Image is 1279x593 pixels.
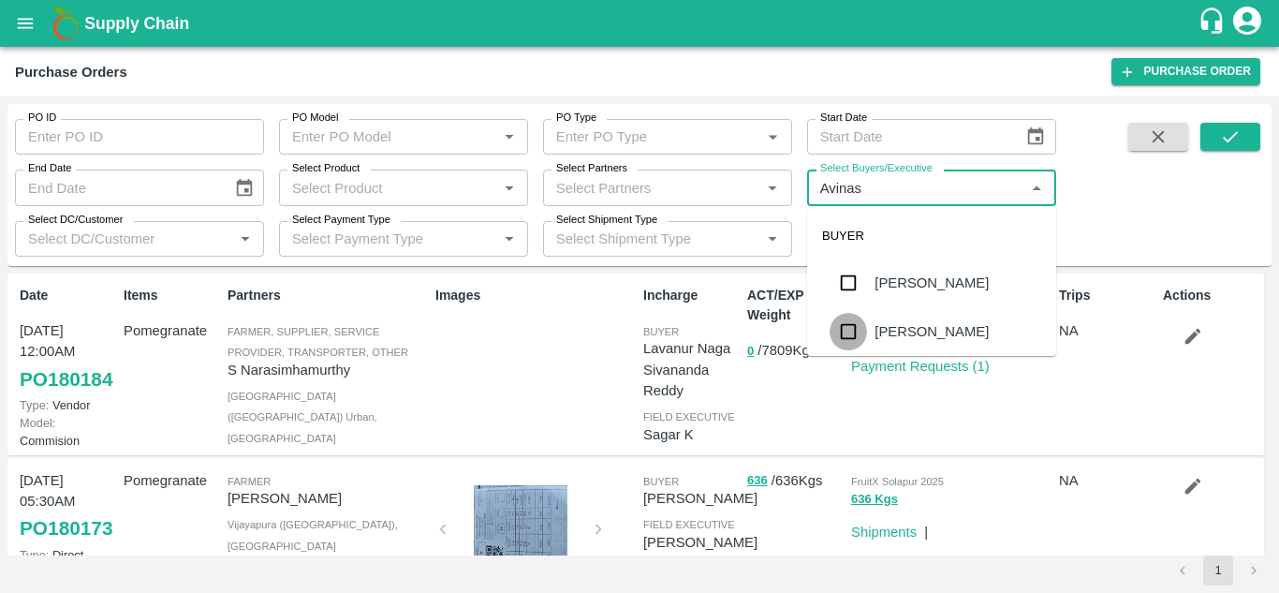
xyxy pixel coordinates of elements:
[84,14,189,33] b: Supply Chain
[549,175,756,200] input: Select Partners
[813,175,1020,200] input: Select Buyers/Executive
[851,476,944,487] span: FruitX Solapur 2025
[1198,7,1230,40] div: customer-support
[820,161,933,176] label: Select Buyers/Executive
[497,227,522,251] button: Open
[643,286,740,305] p: Incharge
[228,488,428,509] p: [PERSON_NAME]
[747,340,844,362] p: / 7809 Kgs
[1230,4,1264,43] div: account of current user
[807,119,1011,155] input: Start Date
[917,514,928,542] div: |
[28,161,71,176] label: End Date
[47,5,84,42] img: logo
[1111,58,1260,85] a: Purchase Order
[497,125,522,149] button: Open
[1018,119,1053,155] button: Choose date
[285,175,492,200] input: Select Product
[227,170,262,206] button: Choose date
[124,470,220,491] p: Pomegranate
[84,10,1198,37] a: Supply Chain
[643,424,740,445] p: Sagar K
[20,363,112,396] a: PO180184
[28,111,56,126] label: PO ID
[747,470,768,492] button: 636
[549,227,731,251] input: Select Shipment Type
[1059,320,1155,341] p: NA
[760,125,785,149] button: Open
[747,286,844,325] p: ACT/EXP Weight
[20,546,116,582] p: Direct Purchase
[20,396,116,414] p: Vendor
[285,125,492,149] input: Enter PO Model
[285,227,467,251] input: Select Payment Type
[556,161,627,176] label: Select Partners
[747,341,754,363] button: 0
[228,286,428,305] p: Partners
[4,2,47,45] button: open drawer
[851,359,990,374] a: Payment Requests (1)
[20,548,49,562] span: Type:
[875,321,989,342] div: [PERSON_NAME]
[851,489,898,511] button: 636 Kgs
[28,213,123,228] label: Select DC/Customer
[228,391,377,444] span: [GEOGRAPHIC_DATA] ([GEOGRAPHIC_DATA]) Urban , [GEOGRAPHIC_DATA]
[760,227,785,251] button: Open
[549,125,756,149] input: Enter PO Type
[643,326,679,337] span: buyer
[20,414,116,450] p: Commision
[292,111,339,126] label: PO Model
[20,416,55,430] span: Model:
[747,470,844,492] p: / 636 Kgs
[1165,556,1272,586] nav: pagination navigation
[1059,470,1155,491] p: NA
[20,470,116,512] p: [DATE] 05:30AM
[124,286,220,305] p: Items
[292,213,390,228] label: Select Payment Type
[556,111,596,126] label: PO Type
[292,161,360,176] label: Select Product
[643,532,757,553] p: [PERSON_NAME]
[1203,556,1233,586] button: page 1
[228,360,428,380] p: S Narasimhamurthy
[228,326,408,358] span: Farmer, Supplier, Service Provider, Transporter, Other
[1163,286,1259,305] p: Actions
[228,476,271,487] span: Farmer
[760,176,785,200] button: Open
[1024,176,1049,200] button: Close
[20,320,116,363] p: [DATE] 12:00AM
[20,286,116,305] p: Date
[1059,286,1155,305] p: Trips
[20,398,49,412] span: Type:
[643,411,735,423] span: field executive
[20,511,112,545] a: PO180173
[124,320,220,341] p: Pomegranate
[21,227,228,251] input: Select DC/Customer
[643,476,679,487] span: buyer
[807,214,1056,259] div: BUYER
[643,338,740,401] p: Lavanur Naga Sivananda Reddy
[820,111,867,126] label: Start Date
[497,176,522,200] button: Open
[228,519,398,551] span: Vijayapura ([GEOGRAPHIC_DATA]) , [GEOGRAPHIC_DATA]
[15,119,264,155] input: Enter PO ID
[556,213,657,228] label: Select Shipment Type
[643,519,735,530] span: field executive
[233,227,257,251] button: Open
[15,60,127,84] div: Purchase Orders
[875,273,989,293] div: [PERSON_NAME]
[643,488,757,509] p: [PERSON_NAME]
[435,286,636,305] p: Images
[851,525,917,540] a: Shipments
[851,554,990,569] a: Payment Requests (1)
[15,170,219,205] input: End Date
